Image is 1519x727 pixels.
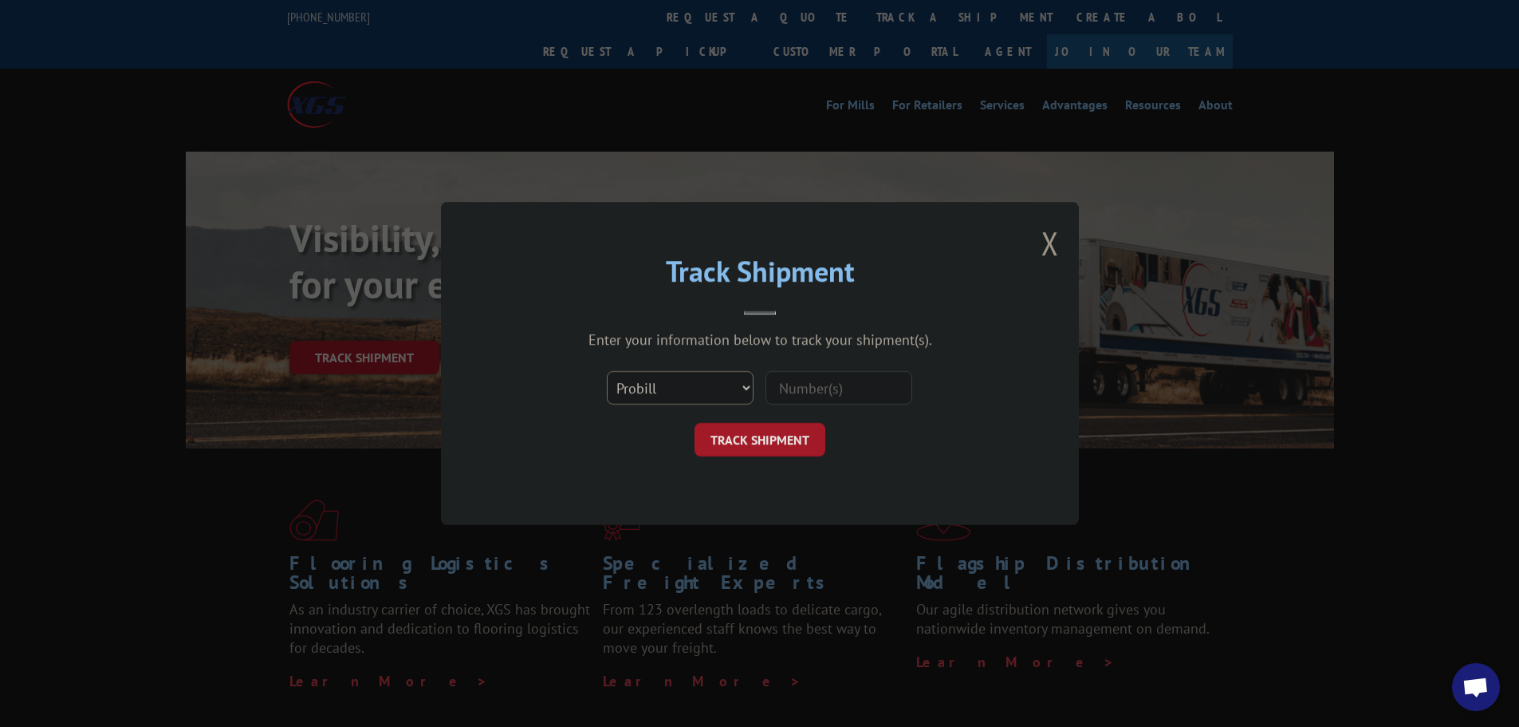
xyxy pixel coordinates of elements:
[521,330,999,349] div: Enter your information below to track your shipment(s).
[1452,663,1500,711] div: Open chat
[521,260,999,290] h2: Track Shipment
[1041,222,1059,264] button: Close modal
[765,371,912,405] input: Number(s)
[695,423,825,456] button: TRACK SHIPMENT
